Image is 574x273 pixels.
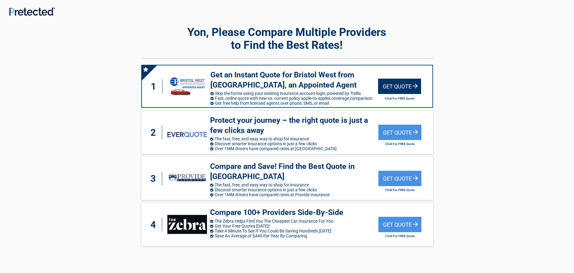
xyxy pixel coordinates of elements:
div: 1 [148,80,163,93]
h3: Protect your journey – the right quote is just a few clicks away [210,115,378,135]
img: savvy's logo [169,76,206,97]
h2: Click For FREE Quote [378,188,421,192]
li: Get Your Free Quotes [DATE]! [210,224,378,228]
h2: Click For FREE Quote [378,234,421,238]
li: The fast, free, and easy way to shop for insurance [210,136,378,141]
li: Over 1MM drivers have compared rates at [GEOGRAPHIC_DATA] [210,146,378,151]
div: Get Quote [378,171,421,186]
li: Skip the forms using your existing insurance account login, powered by Trellis [210,91,378,96]
li: The fast, free, and easy way to shop for insurance [210,182,378,187]
li: Discover smarter insurance options in just a few clicks [210,141,378,146]
li: Fast, online quote with new vs. current policy apple-to-apples coverage comparison [210,96,378,101]
div: 3 [147,172,162,185]
li: Discover smarter insurance options in just a few clicks [210,187,378,192]
h3: Compare 100+ Providers Side-By-Side [210,208,378,218]
h2: Click For FREE Quote [378,142,421,146]
h3: Compare and Save! Find the Best Quote in [GEOGRAPHIC_DATA] [210,162,378,181]
li: Save An Average of $440 Per Year By Comparing [210,233,378,238]
div: Get Quote [378,217,421,232]
img: provide-insurance's logo [167,169,207,188]
li: Take A Minute To See If You Could Be Saving Hundreds [DATE] [210,228,378,233]
h2: Yon, Please Compare Multiple Providers to Find the Best Rates! [141,26,433,52]
div: Get Quote [378,79,421,94]
div: 4 [147,218,162,232]
img: thezebra's logo [167,215,207,234]
img: everquote's logo [167,132,207,137]
div: 2 [147,126,162,139]
img: Main Logo [9,7,55,16]
li: Get free help from licensed agents over phone, SMS, or email [210,101,378,106]
h2: Click For FREE Quote [378,97,421,100]
li: The Zebra Helps Find You The Cheapest Car Insurance For You [210,219,378,224]
h3: Get an Instant Quote for Bristol West from [GEOGRAPHIC_DATA], an Appointed Agent [210,70,378,90]
div: Get Quote [378,125,421,140]
li: Over 1MM drivers have compared rates at Provide Insurance [210,192,378,197]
